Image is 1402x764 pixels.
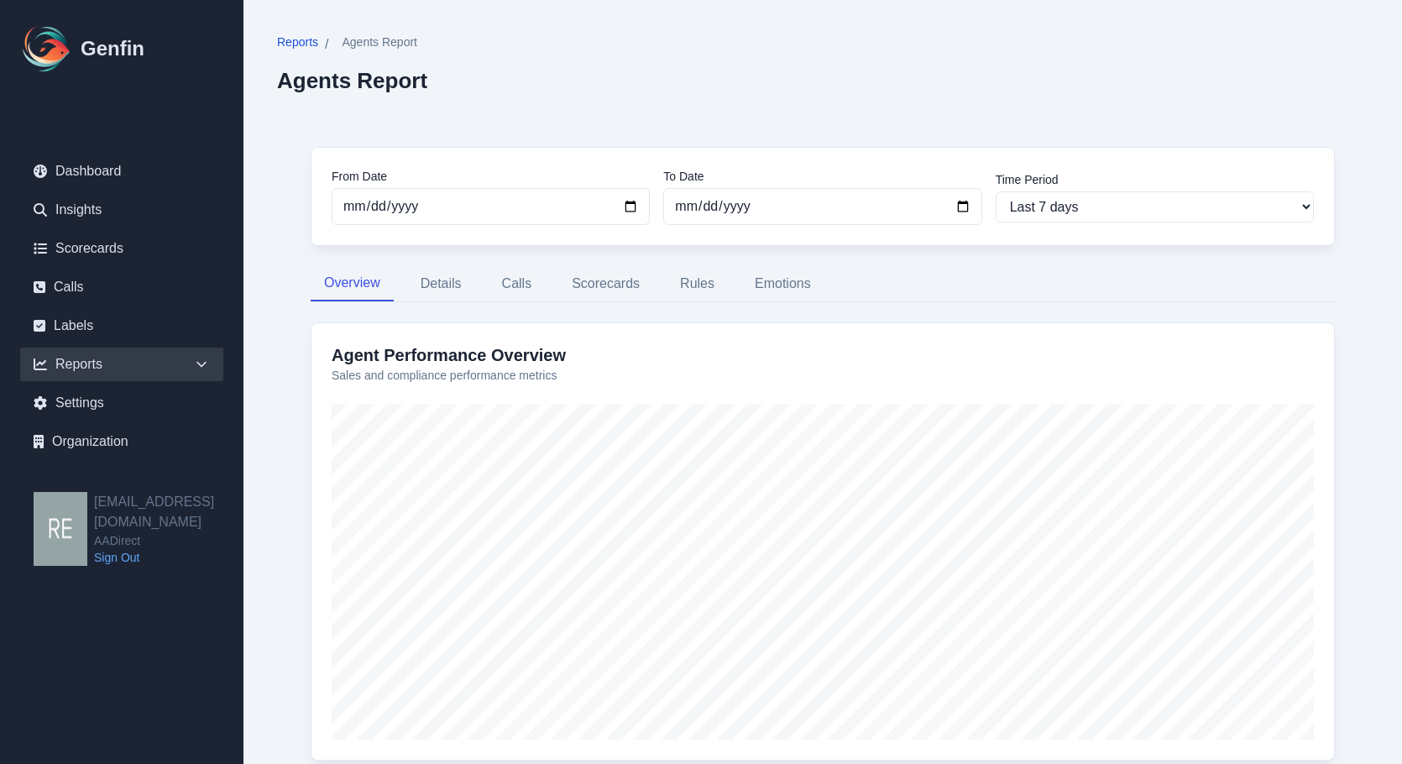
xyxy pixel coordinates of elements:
button: Emotions [741,266,824,301]
label: Time Period [996,171,1314,188]
img: Logo [20,22,74,76]
button: Rules [667,266,728,301]
button: Details [407,266,475,301]
label: From Date [332,168,650,185]
a: Labels [20,309,223,343]
a: Insights [20,193,223,227]
a: Calls [20,270,223,304]
h2: Agents Report [277,68,427,93]
button: Calls [489,266,546,301]
a: Settings [20,386,223,420]
span: Reports [277,34,318,50]
p: Sales and compliance performance metrics [332,367,1314,384]
span: / [325,34,328,55]
span: AADirect [94,532,243,549]
a: Organization [20,425,223,458]
label: To Date [663,168,981,185]
img: resqueda@aadirect.com [34,492,87,566]
h1: Genfin [81,35,144,62]
button: Scorecards [558,266,653,301]
div: Reports [20,348,223,381]
button: Overview [311,266,394,301]
h3: Agent Performance Overview [332,343,1314,367]
span: Agents Report [342,34,417,50]
a: Scorecards [20,232,223,265]
h2: [EMAIL_ADDRESS][DOMAIN_NAME] [94,492,243,532]
a: Reports [277,34,318,55]
a: Sign Out [94,549,243,566]
a: Dashboard [20,154,223,188]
